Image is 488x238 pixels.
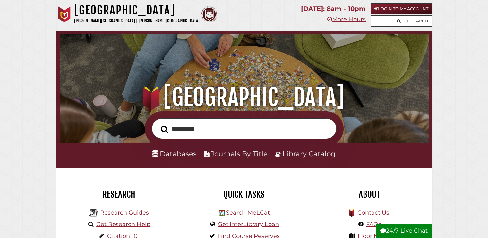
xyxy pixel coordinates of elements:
img: Hekman Library Logo [89,208,98,218]
p: [PERSON_NAME][GEOGRAPHIC_DATA] | [PERSON_NAME][GEOGRAPHIC_DATA] [74,17,200,25]
a: Site Search [371,15,432,27]
a: Library Catalog [282,149,336,158]
a: More Hours [327,16,366,23]
p: [DATE]: 8am - 10pm [301,3,366,14]
i: Search [161,125,168,133]
a: Get Research Help [96,221,150,228]
a: Databases [152,149,196,158]
h2: About [312,189,427,200]
img: Hekman Library Logo [219,210,225,216]
h2: Research [61,189,177,200]
a: Journals By Title [211,149,268,158]
a: Search MeLCat [226,209,270,216]
h1: [GEOGRAPHIC_DATA] [67,83,421,111]
button: Search [158,123,171,135]
img: Calvin Theological Seminary [201,6,217,22]
a: Contact Us [357,209,389,216]
a: Research Guides [100,209,149,216]
h2: Quick Tasks [186,189,302,200]
a: FAQs [366,221,381,228]
a: Get InterLibrary Loan [218,221,279,228]
a: Login to My Account [371,3,432,14]
img: Calvin University [56,6,73,22]
h1: [GEOGRAPHIC_DATA] [74,3,200,17]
